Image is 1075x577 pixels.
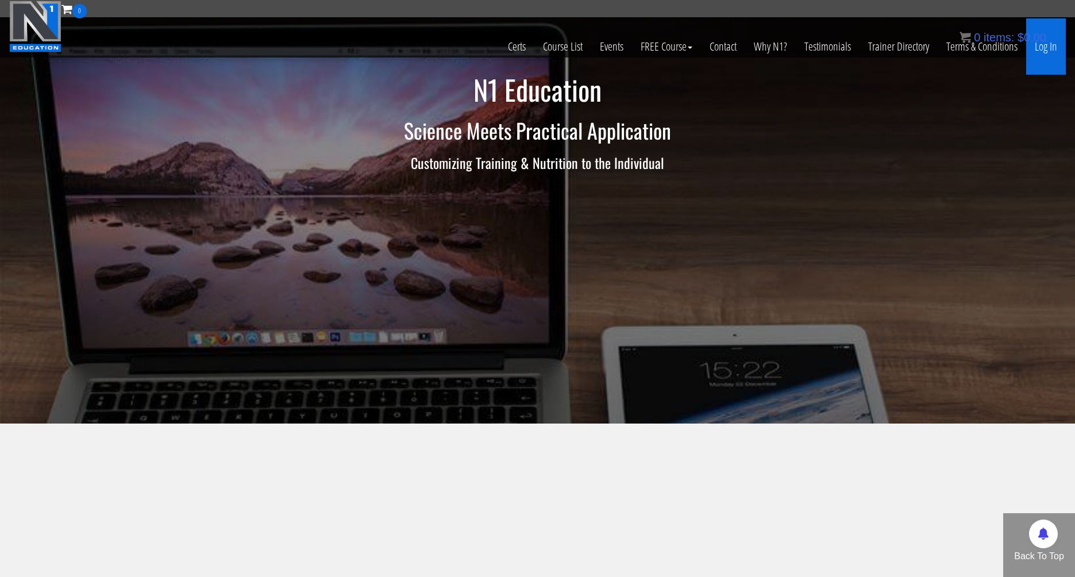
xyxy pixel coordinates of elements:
[72,4,87,18] span: 0
[960,32,971,43] img: icon11.png
[534,18,591,75] a: Course List
[61,1,87,17] a: 0
[938,18,1026,75] a: Terms & Conditions
[202,155,874,170] h3: Customizing Training & Nutrition to the Individual
[796,18,860,75] a: Testimonials
[202,119,874,142] h2: Science Meets Practical Application
[960,31,1046,44] a: 0 items: $0.00
[1026,18,1066,75] a: Log In
[701,18,745,75] a: Contact
[632,18,701,75] a: FREE Course
[499,18,534,75] a: Certs
[984,31,1014,44] span: items:
[9,1,61,52] img: n1-education
[745,18,796,75] a: Why N1?
[202,75,874,105] h1: N1 Education
[1018,31,1024,44] span: $
[974,31,980,44] span: 0
[1018,31,1046,44] bdi: 0.00
[591,18,632,75] a: Events
[860,18,938,75] a: Trainer Directory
